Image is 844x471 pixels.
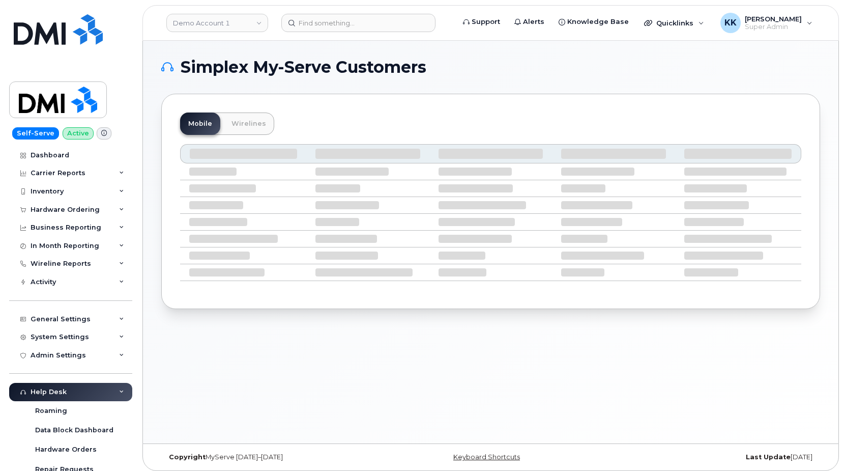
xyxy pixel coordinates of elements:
[161,453,381,461] div: MyServe [DATE]–[DATE]
[169,453,206,461] strong: Copyright
[180,113,220,135] a: Mobile
[223,113,274,135] a: Wirelines
[600,453,820,461] div: [DATE]
[746,453,791,461] strong: Last Update
[453,453,520,461] a: Keyboard Shortcuts
[181,60,426,75] span: Simplex My-Serve Customers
